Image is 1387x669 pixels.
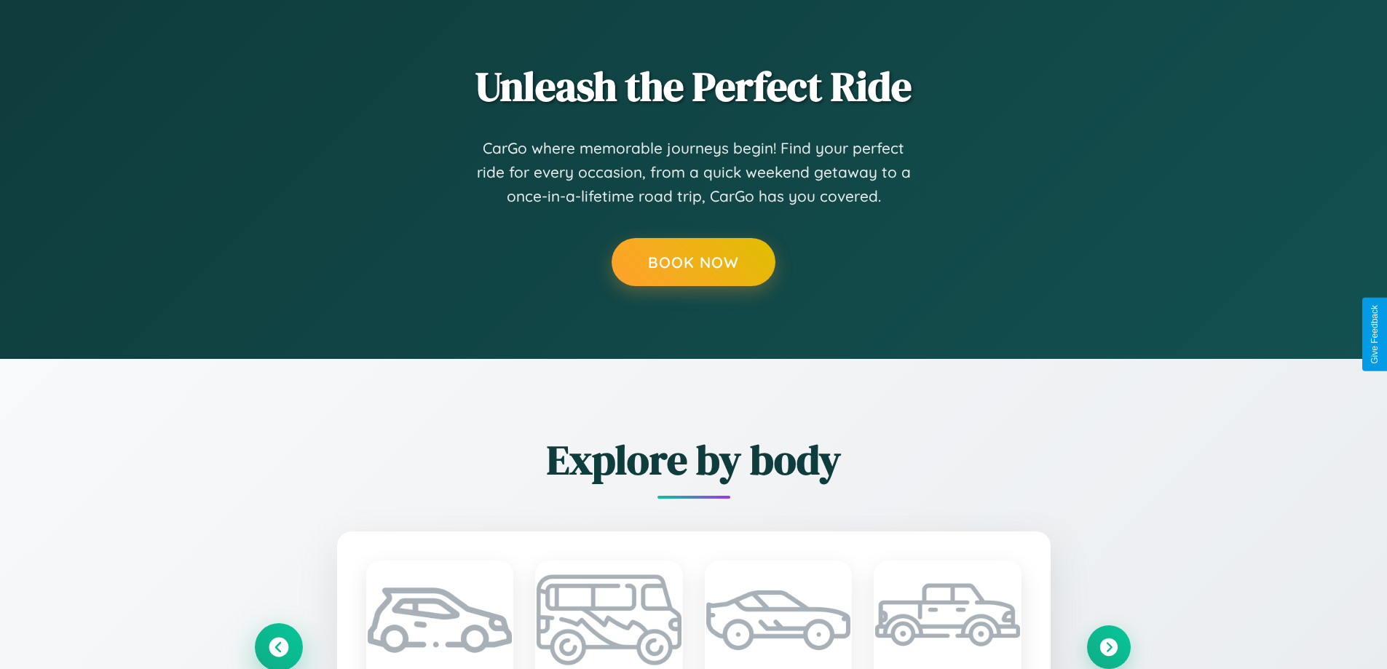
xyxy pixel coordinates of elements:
button: Book Now [612,238,775,286]
h2: Unleash the Perfect Ride [257,58,1131,114]
h2: Explore by body [257,432,1131,488]
p: CarGo where memorable journeys begin! Find your perfect ride for every occasion, from a quick wee... [475,136,912,209]
div: Give Feedback [1370,305,1380,364]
